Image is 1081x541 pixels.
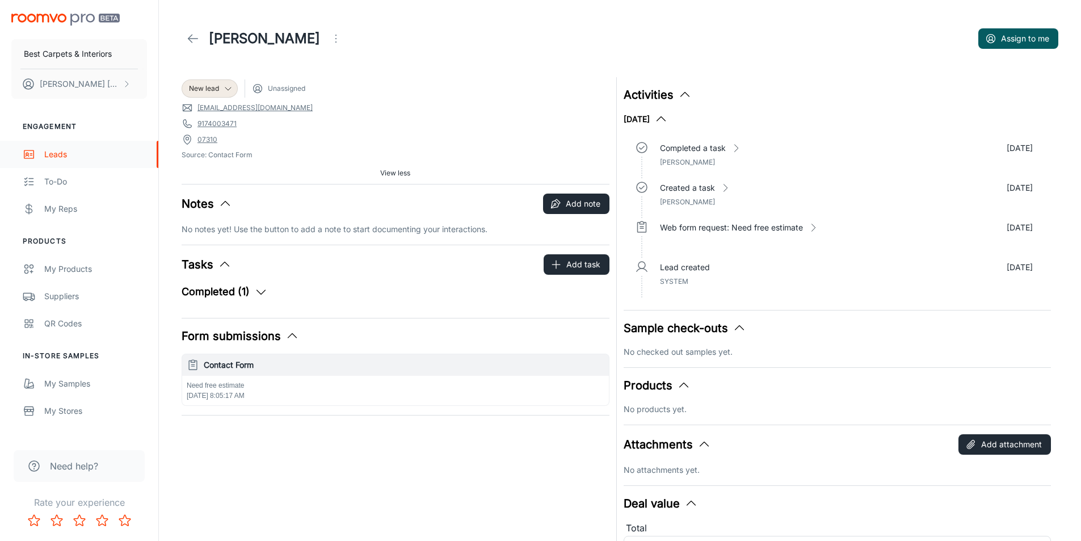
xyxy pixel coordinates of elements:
span: [PERSON_NAME] [660,158,715,166]
h6: Contact Form [204,359,604,371]
span: Unassigned [268,83,305,94]
a: [EMAIL_ADDRESS][DOMAIN_NAME] [197,103,313,113]
button: Rate 1 star [23,509,45,532]
p: Need free estimate [187,380,604,391]
p: [DATE] [1007,142,1033,154]
button: Contact FormNeed free estimate[DATE] 8:05:17 AM [182,354,609,405]
button: Open menu [325,27,347,50]
div: My Stores [44,405,147,417]
a: 07310 [197,135,217,145]
p: Web form request: Need free estimate [660,221,803,234]
span: System [660,277,688,286]
button: Best Carpets & Interiors [11,39,147,69]
p: No attachments yet. [624,464,1051,476]
p: [DATE] [1007,182,1033,194]
button: Activities [624,86,692,103]
p: No notes yet! Use the button to add a note to start documenting your interactions. [182,223,609,236]
span: New lead [189,83,219,94]
button: Rate 3 star [68,509,91,532]
div: My Products [44,263,147,275]
div: My Samples [44,378,147,390]
div: New lead [182,79,238,98]
p: Created a task [660,182,715,194]
p: [DATE] [1007,221,1033,234]
button: Add task [544,254,609,275]
button: Add attachment [958,434,1051,455]
div: Suppliers [44,290,147,303]
div: QR Codes [44,317,147,330]
span: [PERSON_NAME] [660,198,715,206]
img: Roomvo PRO Beta [11,14,120,26]
div: To-do [44,175,147,188]
button: Add note [543,194,609,214]
p: Rate your experience [9,496,149,509]
button: Assign to me [978,28,1058,49]
button: [DATE] [624,112,668,126]
p: [PERSON_NAME] [PERSON_NAME] [40,78,120,90]
button: Notes [182,195,232,212]
p: [DATE] [1007,261,1033,274]
a: 9174003471 [197,119,237,129]
button: Attachments [624,436,711,453]
button: Rate 4 star [91,509,113,532]
span: View less [380,168,410,178]
button: Sample check-outs [624,320,746,337]
button: Tasks [182,256,232,273]
div: Total [624,521,1051,536]
p: Best Carpets & Interiors [24,48,112,60]
button: Form submissions [182,328,299,345]
button: View less [376,165,415,182]
button: Products [624,377,691,394]
button: [PERSON_NAME] [PERSON_NAME] [11,69,147,99]
button: Completed (1) [182,284,268,300]
span: [DATE] 8:05:17 AM [187,392,245,400]
button: Rate 2 star [45,509,68,532]
div: My Reps [44,203,147,215]
button: Deal value [624,495,698,512]
p: Completed a task [660,142,726,154]
p: Lead created [660,261,710,274]
h1: [PERSON_NAME] [209,28,320,49]
span: Source: Contact Form [182,150,609,160]
p: No products yet. [624,403,1051,416]
div: Leads [44,148,147,161]
p: No checked out samples yet. [624,346,1051,358]
span: Need help? [50,459,98,473]
button: Rate 5 star [113,509,136,532]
